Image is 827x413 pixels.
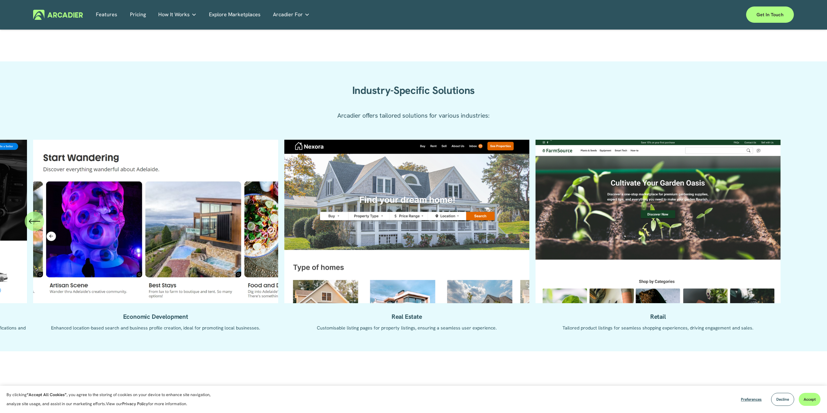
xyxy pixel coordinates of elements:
[337,111,490,120] span: Arcadier offers tailored solutions for various industries:
[209,10,261,20] a: Explore Marketplaces
[776,397,789,402] span: Decline
[130,10,146,20] a: Pricing
[33,10,83,20] img: Arcadier
[25,212,44,231] button: Previous
[273,10,303,19] span: Arcadier For
[96,10,117,20] a: Features
[746,6,794,23] a: Get in touch
[27,392,67,397] strong: “Accept All Cookies”
[273,10,310,20] a: folder dropdown
[771,393,794,406] button: Decline
[795,382,827,413] iframe: Chat Widget
[736,393,767,406] button: Preferences
[741,397,762,402] span: Preferences
[322,84,505,97] h2: Industry-Specific Solutions
[6,390,218,408] p: By clicking , you agree to the storing of cookies on your device to enhance site navigation, anal...
[122,401,148,407] a: Privacy Policy
[158,10,197,20] a: folder dropdown
[158,10,190,19] span: How It Works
